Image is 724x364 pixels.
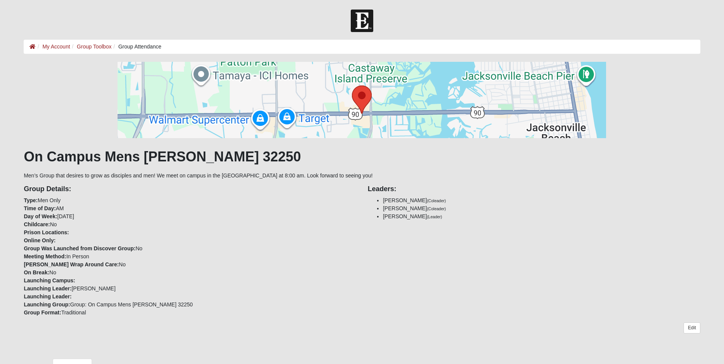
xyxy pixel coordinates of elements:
strong: Launching Leader: [24,293,71,300]
strong: Childcare: [24,221,50,227]
strong: Day of Week: [24,213,57,219]
strong: Group Format: [24,309,61,316]
strong: Launching Campus: [24,277,75,283]
a: Group Toolbox [77,43,111,50]
strong: Launching Leader: [24,285,71,292]
div: Men Only AM [DATE] No No In Person No No [PERSON_NAME] Group: On Campus Mens [PERSON_NAME] 32250 ... [18,180,362,317]
strong: Time of Day: [24,205,56,211]
strong: Prison Locations: [24,229,69,235]
img: Church of Eleven22 Logo [351,10,373,32]
strong: Group Was Launched from Discover Group: [24,245,135,251]
h1: On Campus Mens [PERSON_NAME] 32250 [24,148,700,165]
li: Group Attendance [111,43,161,51]
li: [PERSON_NAME] [383,196,700,205]
strong: [PERSON_NAME] Wrap Around Care: [24,261,119,267]
small: (Coleader) [427,206,446,211]
h4: Leaders: [368,185,700,193]
small: (Coleader) [427,198,446,203]
a: Edit [684,322,700,333]
h4: Group Details: [24,185,356,193]
strong: Online Only: [24,237,55,243]
strong: On Break: [24,269,49,275]
li: [PERSON_NAME] [383,213,700,221]
small: (Leader) [427,214,442,219]
a: My Account [42,43,70,50]
strong: Meeting Method: [24,253,66,259]
li: [PERSON_NAME] [383,205,700,213]
strong: Type: [24,197,37,203]
strong: Launching Group: [24,301,70,308]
